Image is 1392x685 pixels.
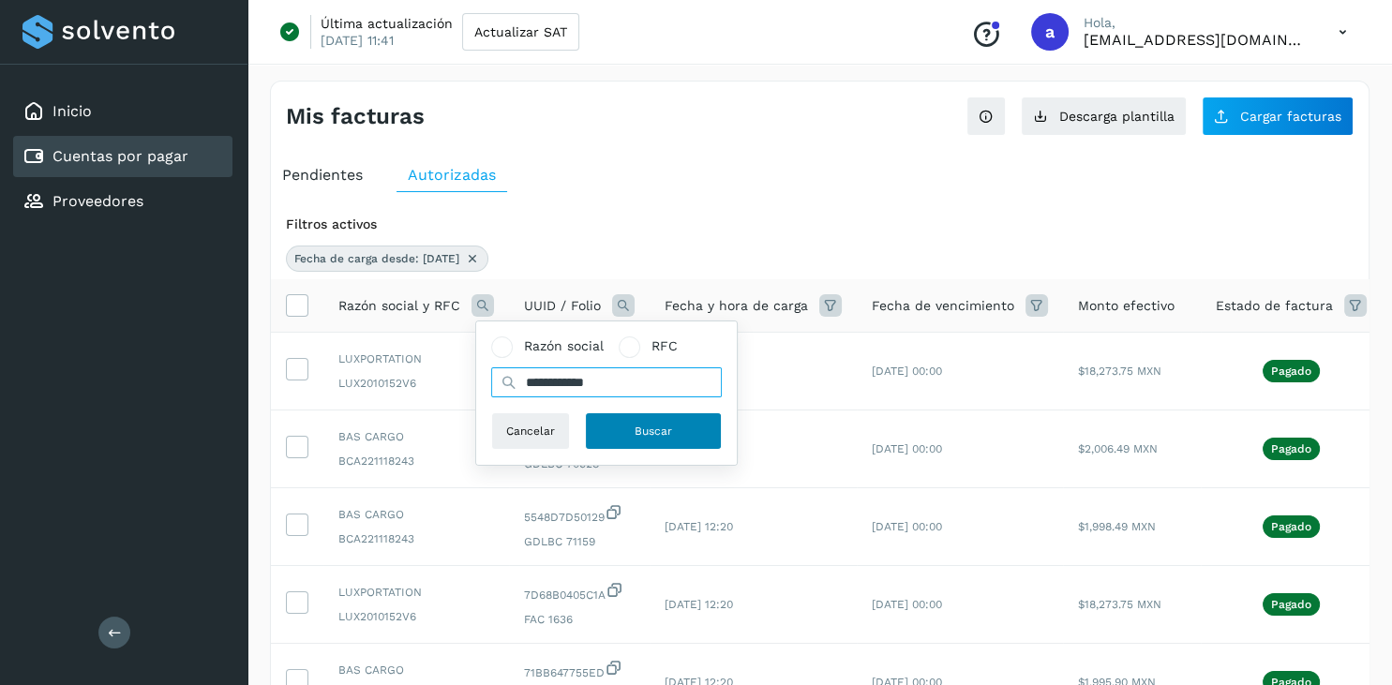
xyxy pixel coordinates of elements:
[338,453,494,469] span: BCA221118243
[286,103,425,130] h4: Mis facturas
[1271,520,1311,533] p: Pagado
[1202,97,1354,136] button: Cargar facturas
[13,91,232,132] div: Inicio
[665,598,733,611] span: [DATE] 12:20
[1271,365,1311,378] p: Pagado
[524,581,635,603] span: 7D68B0405C1A
[524,533,635,550] span: GDLBC 71159
[408,166,496,184] span: Autorizadas
[524,296,601,316] span: UUID / Folio
[872,296,1014,316] span: Fecha de vencimiento
[474,25,567,38] span: Actualizar SAT
[52,147,188,165] a: Cuentas por pagar
[1216,296,1333,316] span: Estado de factura
[338,608,494,625] span: LUX2010152V6
[1078,365,1161,378] span: $18,273.75 MXN
[52,102,92,120] a: Inicio
[1078,296,1175,316] span: Monto efectivo
[1084,31,1309,49] p: administracion@supplinkplan.com
[338,506,494,523] span: BAS CARGO
[872,520,942,533] span: [DATE] 00:00
[1240,110,1341,123] span: Cargar facturas
[1271,442,1311,455] p: Pagado
[524,611,635,628] span: FAC 1636
[1271,598,1311,611] p: Pagado
[1021,97,1187,136] button: Descarga plantilla
[13,136,232,177] div: Cuentas por pagar
[321,32,394,49] p: [DATE] 11:41
[665,520,733,533] span: [DATE] 12:20
[282,166,363,184] span: Pendientes
[1084,15,1309,31] p: Hola,
[338,296,460,316] span: Razón social y RFC
[462,13,579,51] button: Actualizar SAT
[872,598,942,611] span: [DATE] 00:00
[1059,110,1175,123] span: Descarga plantilla
[294,250,459,267] span: Fecha de carga desde: [DATE]
[524,503,635,526] span: 5548D7D50129
[338,530,494,547] span: BCA221118243
[872,365,942,378] span: [DATE] 00:00
[872,442,942,455] span: [DATE] 00:00
[524,659,635,681] span: 71BB647755ED
[286,215,1354,234] div: Filtros activos
[338,375,494,392] span: LUX2010152V6
[338,584,494,601] span: LUXPORTATION
[52,192,143,210] a: Proveedores
[286,246,488,272] div: Fecha de carga desde: 2025-09-06
[665,296,808,316] span: Fecha y hora de carga
[1078,442,1158,455] span: $2,006.49 MXN
[1078,598,1161,611] span: $18,273.75 MXN
[338,350,494,367] span: LUXPORTATION
[338,428,494,445] span: BAS CARGO
[1078,520,1156,533] span: $1,998.49 MXN
[338,662,494,678] span: BAS CARGO
[13,181,232,222] div: Proveedores
[321,15,453,32] p: Última actualización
